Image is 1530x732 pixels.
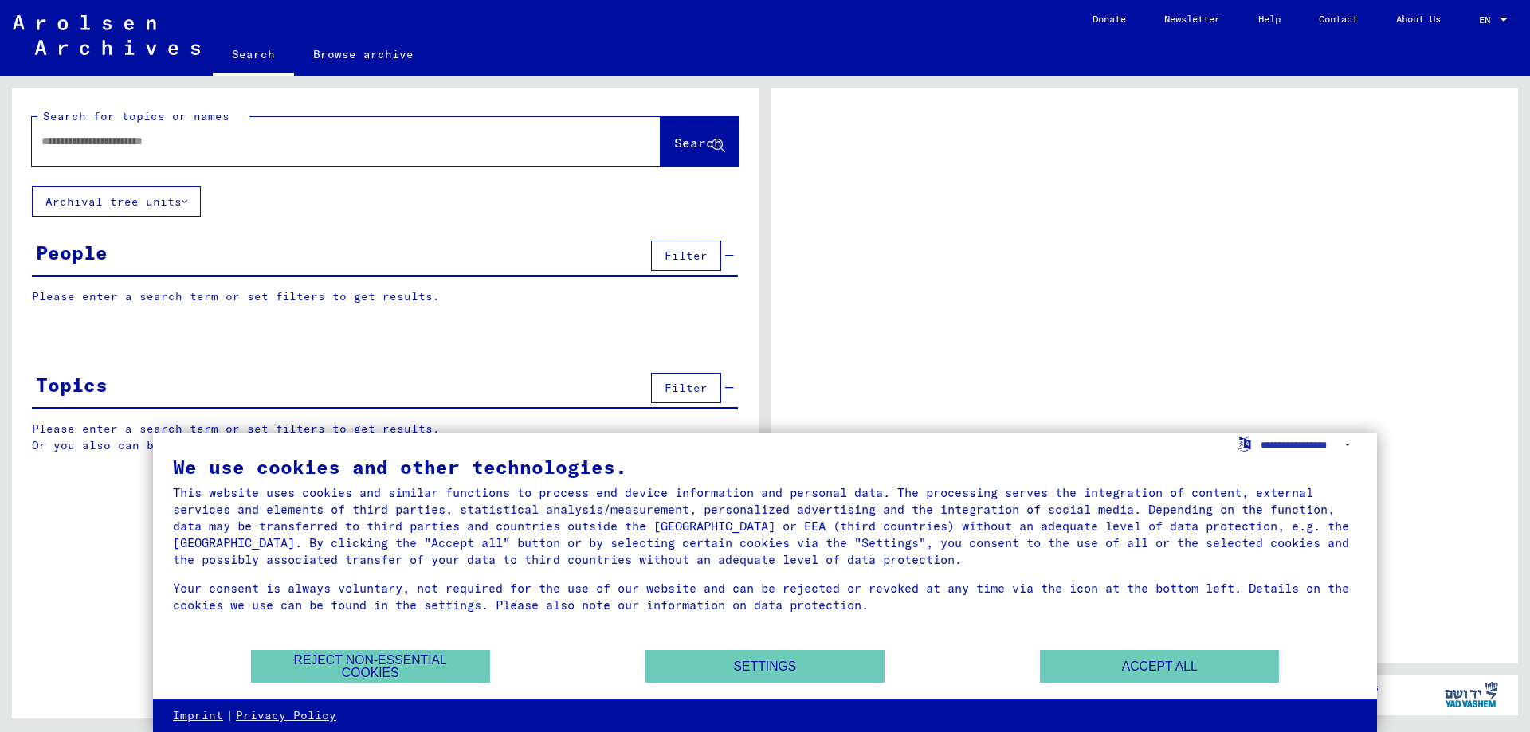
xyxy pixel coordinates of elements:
[13,15,200,55] img: Arolsen_neg.svg
[236,708,336,724] a: Privacy Policy
[1442,675,1501,714] img: yv_logo.png
[36,370,108,399] div: Topics
[32,186,201,217] button: Archival tree units
[36,238,108,267] div: People
[32,421,739,454] p: Please enter a search term or set filters to get results. Or you also can browse the manually.
[32,288,738,305] p: Please enter a search term or set filters to get results.
[213,35,294,76] a: Search
[1479,14,1497,25] span: EN
[661,117,739,166] button: Search
[651,241,721,271] button: Filter
[173,457,1357,476] div: We use cookies and other technologies.
[651,373,721,403] button: Filter
[173,708,223,724] a: Imprint
[665,381,708,395] span: Filter
[1040,650,1279,683] button: Accept all
[173,580,1357,613] div: Your consent is always voluntary, not required for the use of our website and can be rejected or ...
[665,249,708,263] span: Filter
[645,650,885,683] button: Settings
[674,135,722,151] span: Search
[251,650,490,683] button: Reject non-essential cookies
[43,109,229,123] mat-label: Search for topics or names
[173,484,1357,568] div: This website uses cookies and similar functions to process end device information and personal da...
[294,35,433,73] a: Browse archive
